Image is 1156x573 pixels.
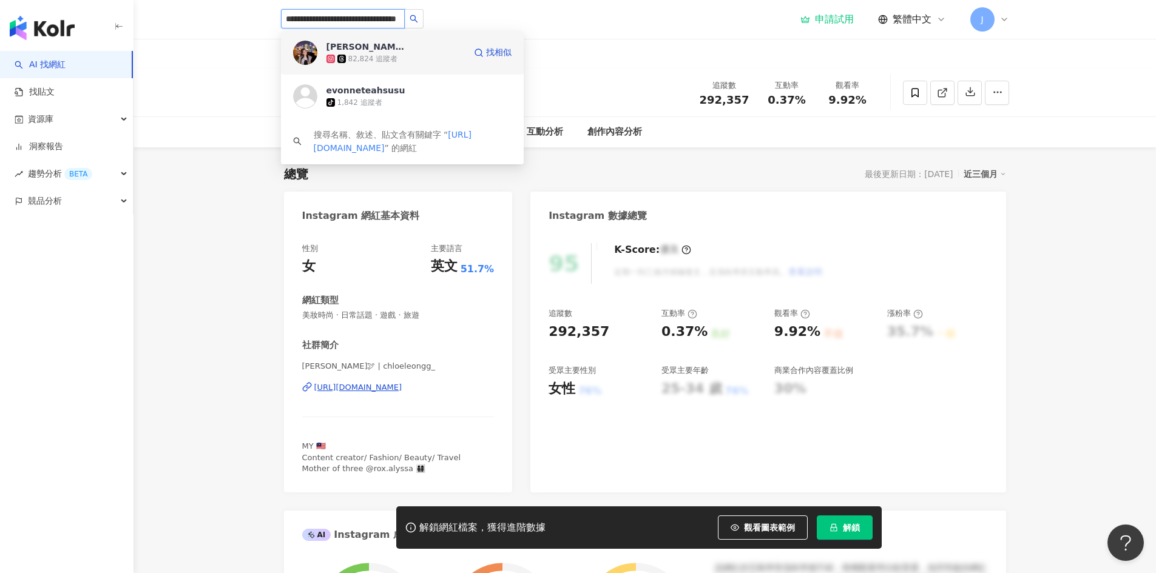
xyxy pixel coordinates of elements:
[64,168,92,180] div: BETA
[302,294,339,307] div: 網紅類型
[431,243,462,254] div: 主要語言
[774,308,810,319] div: 觀看率
[800,13,854,25] a: 申請試用
[774,365,853,376] div: 商業合作內容覆蓋比例
[661,308,697,319] div: 互動率
[817,515,873,540] button: 解鎖
[865,169,953,179] div: 最後更新日期：[DATE]
[587,125,642,139] div: 創作內容分析
[326,84,405,96] div: evonneteahsusu
[527,125,563,139] div: 互動分析
[661,323,708,341] div: 0.37%
[549,365,596,376] div: 受眾主要性別
[700,93,749,106] span: 292,357
[764,79,810,92] div: 互動率
[549,380,575,398] div: 女性
[348,54,398,64] div: 82,824 追蹤者
[28,106,53,133] span: 資源庫
[718,515,808,540] button: 觀看圖表範例
[314,128,512,155] div: 搜尋名稱、敘述、貼文含有關鍵字 “ ” 的網紅
[700,79,749,92] div: 追蹤數
[10,16,75,40] img: logo
[302,310,495,321] span: 美妝時尚 · 日常話題 · 遊戲 · 旅遊
[15,86,55,98] a: 找貼文
[964,166,1006,182] div: 近三個月
[293,137,302,146] span: search
[828,94,866,106] span: 9.92%
[825,79,871,92] div: 觀看率
[302,441,461,472] span: MY 🇲🇾 Content creator/ Fashion/ Beauty/ Travel Mother of three @rox.alyssa 👨‍👩‍👧‍👧
[549,209,647,223] div: Instagram 數據總覽
[302,361,495,372] span: [PERSON_NAME]🕊 | chloeleongg_
[431,257,458,276] div: 英文
[830,523,838,532] span: lock
[302,382,495,393] a: [URL][DOMAIN_NAME]
[28,187,62,215] span: 競品分析
[28,160,92,187] span: 趨勢分析
[549,308,572,319] div: 追蹤數
[293,41,317,65] img: KOL Avatar
[486,47,512,59] span: 找相似
[302,257,316,276] div: 女
[302,209,420,223] div: Instagram 網紅基本資料
[614,243,691,256] div: K-Score :
[461,263,495,276] span: 51.7%
[744,523,795,532] span: 觀看圖表範例
[887,308,923,319] div: 漲粉率
[768,94,805,106] span: 0.37%
[293,84,317,109] img: KOL Avatar
[302,243,318,254] div: 性別
[284,166,308,183] div: 總覽
[410,15,418,23] span: search
[774,323,820,341] div: 9.92%
[15,141,63,153] a: 洞察報告
[843,523,860,532] span: 解鎖
[326,41,405,53] div: [PERSON_NAME]
[314,382,402,393] div: [URL][DOMAIN_NAME]
[981,13,983,26] span: J
[302,339,339,352] div: 社群簡介
[893,13,931,26] span: 繁體中文
[15,170,23,178] span: rise
[474,41,512,65] a: 找相似
[337,98,382,108] div: 1,842 追蹤者
[15,59,66,71] a: searchAI 找網紅
[549,323,609,341] div: 292,357
[661,365,709,376] div: 受眾主要年齡
[419,521,546,534] div: 解鎖網紅檔案，獲得進階數據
